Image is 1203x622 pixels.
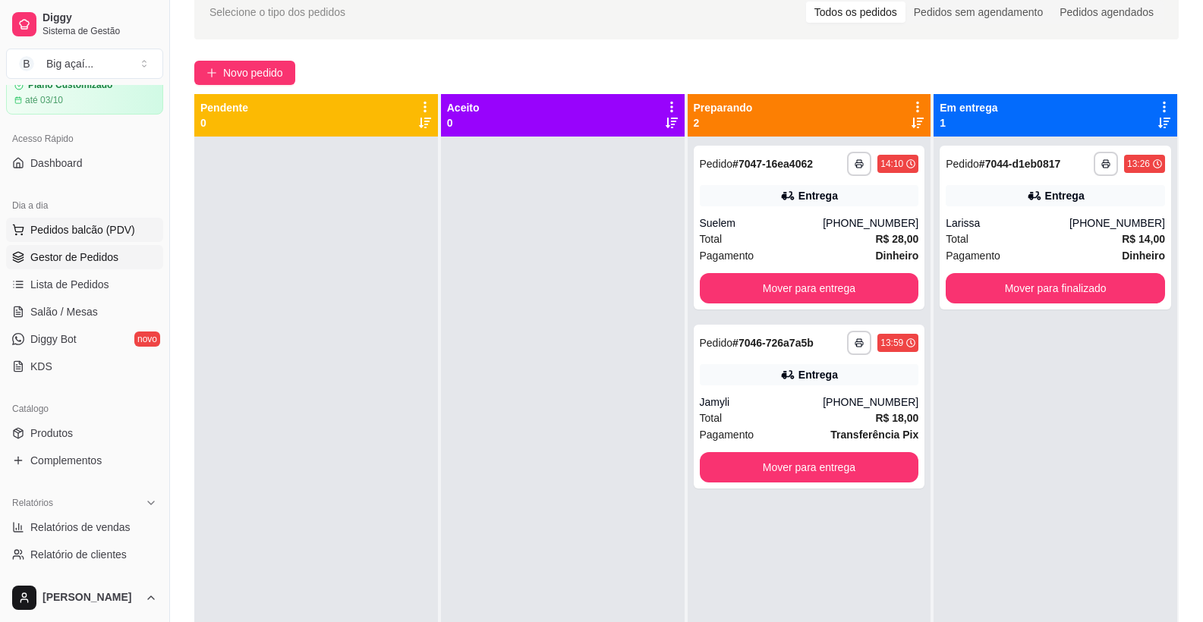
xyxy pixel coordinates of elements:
[700,158,733,170] span: Pedido
[43,11,157,25] span: Diggy
[823,215,918,231] div: [PHONE_NUMBER]
[12,497,53,509] span: Relatórios
[223,64,283,81] span: Novo pedido
[1122,250,1165,262] strong: Dinheiro
[6,272,163,297] a: Lista de Pedidos
[206,68,217,78] span: plus
[6,448,163,473] a: Complementos
[694,100,753,115] p: Preparando
[875,233,918,245] strong: R$ 28,00
[6,6,163,42] a: DiggySistema de Gestão
[30,304,98,319] span: Salão / Mesas
[28,80,112,91] article: Plano Customizado
[1051,2,1162,23] div: Pedidos agendados
[6,245,163,269] a: Gestor de Pedidos
[30,426,73,441] span: Produtos
[30,155,83,171] span: Dashboard
[30,250,118,265] span: Gestor de Pedidos
[43,25,157,37] span: Sistema de Gestão
[6,49,163,79] button: Select a team
[30,331,77,347] span: Diggy Bot
[732,158,813,170] strong: # 7047-16ea4062
[447,115,480,130] p: 0
[19,56,34,71] span: B
[700,215,824,231] div: Suelem
[798,367,838,382] div: Entrega
[6,515,163,539] a: Relatórios de vendas
[1069,215,1165,231] div: [PHONE_NUMBER]
[6,421,163,445] a: Produtos
[732,337,814,349] strong: # 7046-726a7a5b
[6,397,163,421] div: Catálogo
[1045,188,1085,203] div: Entrega
[700,247,754,264] span: Pagamento
[200,100,248,115] p: Pendente
[1122,233,1165,245] strong: R$ 14,00
[946,231,968,247] span: Total
[6,327,163,351] a: Diggy Botnovo
[30,547,127,562] span: Relatório de clientes
[46,56,93,71] div: Big açaí ...
[875,250,918,262] strong: Dinheiro
[875,412,918,424] strong: R$ 18,00
[209,4,345,20] span: Selecione o tipo dos pedidos
[946,215,1069,231] div: Larissa
[30,222,135,237] span: Pedidos balcão (PDV)
[880,158,903,170] div: 14:10
[447,100,480,115] p: Aceito
[43,591,139,605] span: [PERSON_NAME]
[1127,158,1150,170] div: 13:26
[30,277,109,292] span: Lista de Pedidos
[905,2,1051,23] div: Pedidos sem agendamento
[700,337,733,349] span: Pedido
[6,151,163,175] a: Dashboard
[700,410,723,426] span: Total
[700,426,754,443] span: Pagamento
[194,61,295,85] button: Novo pedido
[830,429,918,441] strong: Transferência Pix
[6,580,163,616] button: [PERSON_NAME]
[700,452,919,482] button: Mover para entrega
[946,158,979,170] span: Pedido
[30,359,52,374] span: KDS
[700,273,919,303] button: Mover para entrega
[946,247,1000,264] span: Pagamento
[6,542,163,567] a: Relatório de clientes
[6,71,163,115] a: Plano Customizadoaté 03/10
[798,188,838,203] div: Entrega
[6,570,163,594] a: Relatório de mesas
[806,2,905,23] div: Todos os pedidos
[6,218,163,242] button: Pedidos balcão (PDV)
[30,453,102,468] span: Complementos
[979,158,1060,170] strong: # 7044-d1eb0817
[6,127,163,151] div: Acesso Rápido
[25,94,63,106] article: até 03/10
[694,115,753,130] p: 2
[880,337,903,349] div: 13:59
[946,273,1165,303] button: Mover para finalizado
[30,520,131,535] span: Relatórios de vendas
[6,300,163,324] a: Salão / Mesas
[823,394,918,410] div: [PHONE_NUMBER]
[200,115,248,130] p: 0
[700,231,723,247] span: Total
[940,100,997,115] p: Em entrega
[700,394,824,410] div: Jamyli
[940,115,997,130] p: 1
[6,354,163,379] a: KDS
[6,193,163,218] div: Dia a dia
